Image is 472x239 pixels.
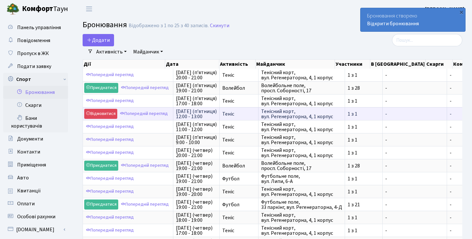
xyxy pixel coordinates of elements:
span: - [385,73,444,78]
span: [DATE] (четвер) 18:00 - 19:00 [176,212,217,223]
span: [DATE] (п’ятниця) 20:00 - 21:00 [176,70,217,80]
a: Відкрити бронювання [367,20,419,27]
button: Додати [83,34,114,46]
span: Волейбольне поле, просп. Соборності, 17 [261,83,342,93]
span: Тенісний корт, вул. Регенераторна, 4, 1 корпус [261,70,342,80]
a: Попередній перегляд [84,212,135,222]
a: [PERSON_NAME] [425,5,464,13]
a: Спорт [3,73,68,86]
a: Документи [3,132,68,145]
a: Скарги [3,99,68,112]
a: Попередній перегляд [119,161,170,171]
span: Бронювання [83,19,127,30]
a: Попередній перегляд [119,83,170,93]
span: Футбол [222,176,256,181]
span: Тенісний корт, вул. Регенераторна, 4, 1 корпус [261,96,342,106]
span: - [385,150,444,155]
span: [DATE] (п’ятниця) 11:00 - 12:00 [176,122,217,132]
span: Тенісний корт, вул. Регенераторна, 4, 1 корпус [261,187,342,197]
th: Дата [165,60,220,69]
span: - [385,163,444,168]
span: Теніс [222,215,256,220]
div: Бронювання створено [361,8,465,31]
a: Активність [94,46,129,57]
span: Теніс [222,150,256,155]
span: Теніс [222,124,256,130]
a: Повідомлення [3,34,68,47]
span: 1 з 28 [348,85,380,91]
span: Повідомлення [17,37,50,44]
span: [DATE] (четвер) 19:00 - 21:00 [176,174,217,184]
span: Документи [17,135,43,142]
b: Комфорт [22,4,53,14]
a: Бронювання [3,86,68,99]
a: Скинути [210,23,229,29]
span: Подати заявку [17,63,51,70]
span: [DATE] (четвер) 17:00 - 18:00 [176,225,217,236]
a: Панель управління [3,21,68,34]
img: logo.png [6,3,19,16]
span: Авто [17,174,29,181]
span: Оплати [17,200,35,207]
span: [DATE] (четвер) 19:00 - 21:00 [176,161,217,171]
span: [DATE] (четвер) 20:00 - 21:00 [176,148,217,158]
th: Участники [335,60,370,69]
span: - [385,124,444,130]
a: Попередній перегляд [84,96,135,106]
span: 1 з 28 [348,163,380,168]
span: 1 з 1 [348,189,380,194]
input: Пошук... [392,34,462,46]
span: 1 з 1 [348,176,380,181]
span: [DATE] (п’ятниця) 17:00 - 18:00 [176,96,217,106]
a: Подати заявку [3,60,68,73]
span: Футбол [222,202,256,207]
span: 1 з 1 [348,98,380,104]
span: Квитанції [17,187,41,194]
span: Таун [22,4,68,15]
th: В [GEOGRAPHIC_DATA] [370,60,426,69]
a: Попередній перегляд [84,148,135,158]
span: Футбольне поле, вул. Липи, 6-А [261,174,342,184]
a: Квитанції [3,184,68,197]
a: Попередній перегляд [84,187,135,197]
span: 1 з 1 [348,215,380,220]
th: Дії [83,60,165,69]
a: [DOMAIN_NAME] [3,223,68,236]
a: Авто [3,171,68,184]
a: Попередній перегляд [84,135,135,145]
span: [DATE] (п’ятниця) 12:00 - 13:00 [176,109,217,119]
a: Попередній перегляд [84,174,135,184]
b: [PERSON_NAME] [425,6,464,13]
span: [DATE] (п’ятниця) 19:00 - 21:00 [176,83,217,93]
span: - [385,137,444,142]
span: - [385,85,444,91]
a: Попередній перегляд [119,199,170,210]
th: Активність [219,60,256,69]
div: Відображено з 1 по 25 з 40 записів. [129,23,209,29]
span: Пропуск в ЖК [17,50,49,57]
a: Контакти [3,145,68,158]
span: Теніс [222,137,256,142]
span: 1 з 1 [348,137,380,142]
span: Волейбольне поле, просп. Соборності, 17 [261,161,342,171]
a: Приміщення [3,158,68,171]
span: 1 з 1 [348,124,380,130]
div: × [458,9,465,15]
span: - [385,98,444,104]
span: Теніс [222,98,256,104]
a: Попередній перегляд [84,70,135,80]
span: 1 з 1 [348,228,380,233]
span: 1 з 1 [348,73,380,78]
span: Теніс [222,189,256,194]
a: Приєднатися [84,83,118,93]
a: Пропуск в ЖК [3,47,68,60]
span: 1 з 21 [348,202,380,207]
th: Майданчик [256,60,335,69]
span: Панель управління [17,24,61,31]
span: Теніс [222,111,256,117]
a: Приєднатися [84,199,118,210]
a: Оплати [3,197,68,210]
a: Попередній перегляд [118,109,169,119]
span: [DATE] (четвер) 19:00 - 21:00 [176,199,217,210]
span: Тенісний корт, вул. Регенераторна, 4, 1 корпус [261,212,342,223]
